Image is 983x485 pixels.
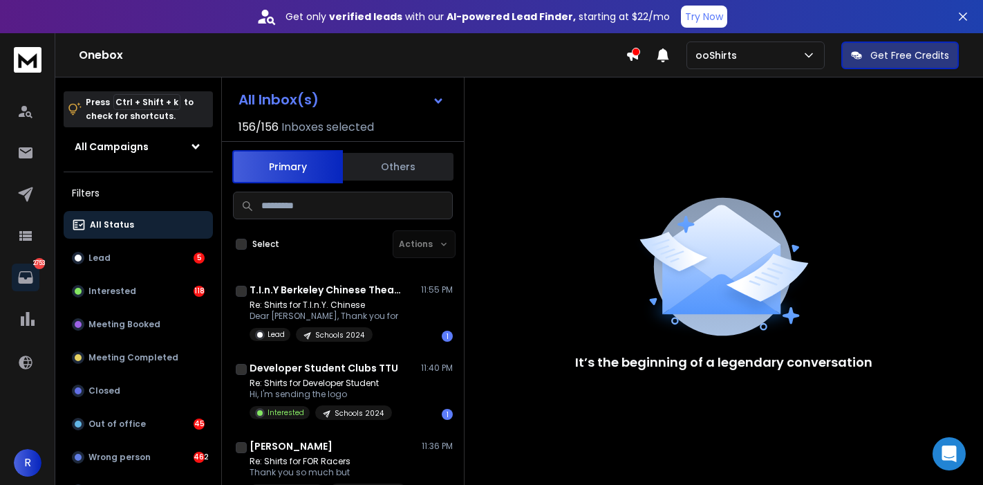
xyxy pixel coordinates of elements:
[422,441,453,452] p: 11:36 PM
[88,286,136,297] p: Interested
[227,86,456,113] button: All Inbox(s)
[75,140,149,154] h1: All Campaigns
[79,47,626,64] h1: Onebox
[86,95,194,123] p: Press to check for shortcuts.
[113,94,180,110] span: Ctrl + Shift + k
[329,10,402,24] strong: verified leads
[575,353,872,372] p: It’s the beginning of a legendary conversation
[64,277,213,305] button: Interested118
[695,48,742,62] p: ooShirts
[64,311,213,338] button: Meeting Booked
[268,408,304,418] p: Interested
[447,10,576,24] strong: AI-powered Lead Finder,
[64,211,213,239] button: All Status
[421,363,453,374] p: 11:40 PM
[194,286,205,297] div: 118
[268,329,285,340] p: Lead
[250,300,398,311] p: Re: Shirts for T.I.n.Y. Chinese
[250,361,398,375] h1: Developer Student Clubs TTU
[250,283,402,297] h1: T.I.n.Y Berkeley Chinese Theatre Group
[250,311,398,322] p: Dear [PERSON_NAME], Thank you for
[64,244,213,272] button: Lead5
[250,439,333,453] h1: [PERSON_NAME]
[90,219,134,230] p: All Status
[64,377,213,405] button: Closed
[64,344,213,372] button: Meeting Completed
[281,119,374,136] h3: Inboxes selected
[88,253,111,264] p: Lead
[238,93,319,107] h1: All Inbox(s)
[194,419,205,430] div: 45
[88,319,160,330] p: Meeting Booked
[88,385,120,396] p: Closed
[343,152,453,182] button: Others
[442,331,453,342] div: 1
[238,119,279,136] span: 156 / 156
[88,419,146,430] p: Out of office
[252,239,279,250] label: Select
[14,449,41,477] button: R
[841,42,959,69] button: Get Free Credits
[250,467,406,478] p: Thank you so much but
[64,133,213,161] button: All Campaigns
[421,284,453,295] p: 11:55 PM
[14,47,41,73] img: logo
[870,48,949,62] p: Get Free Credits
[685,10,723,24] p: Try Now
[194,452,205,463] div: 462
[250,378,392,389] p: Re: Shirts for Developer Student
[88,452,151,463] p: Wrong person
[12,264,39,291] a: 2753
[194,253,205,264] div: 5
[64,410,213,438] button: Out of office45
[34,258,45,269] p: 2753
[315,330,364,340] p: Schools 2024
[933,437,966,470] div: Open Intercom Messenger
[64,443,213,471] button: Wrong person462
[250,389,392,400] p: Hi, I'm sending the logo
[88,352,178,363] p: Meeting Completed
[681,6,727,28] button: Try Now
[232,150,343,183] button: Primary
[335,408,384,419] p: Schools 2024
[442,409,453,420] div: 1
[285,10,670,24] p: Get only with our starting at $22/mo
[64,183,213,203] h3: Filters
[250,456,406,467] p: Re: Shirts for FOR Racers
